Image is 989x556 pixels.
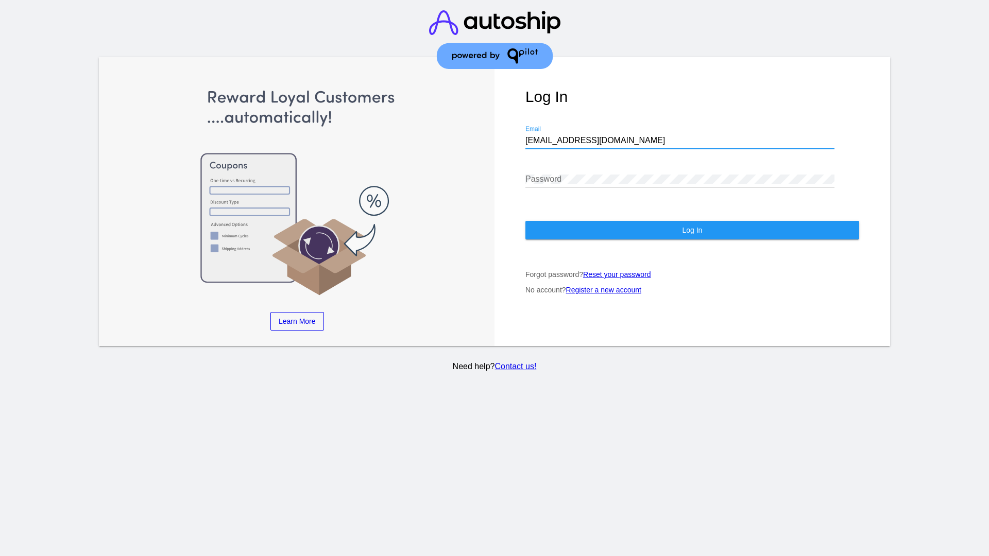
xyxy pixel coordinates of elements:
[525,286,859,294] p: No account?
[270,312,324,331] a: Learn More
[525,270,859,279] p: Forgot password?
[525,88,859,106] h1: Log In
[494,362,536,371] a: Contact us!
[682,226,702,234] span: Log In
[525,136,834,145] input: Email
[130,88,464,297] img: Apply Coupons Automatically to Scheduled Orders with QPilot
[566,286,641,294] a: Register a new account
[525,221,859,239] button: Log In
[583,270,651,279] a: Reset your password
[279,317,316,325] span: Learn More
[97,362,892,371] p: Need help?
